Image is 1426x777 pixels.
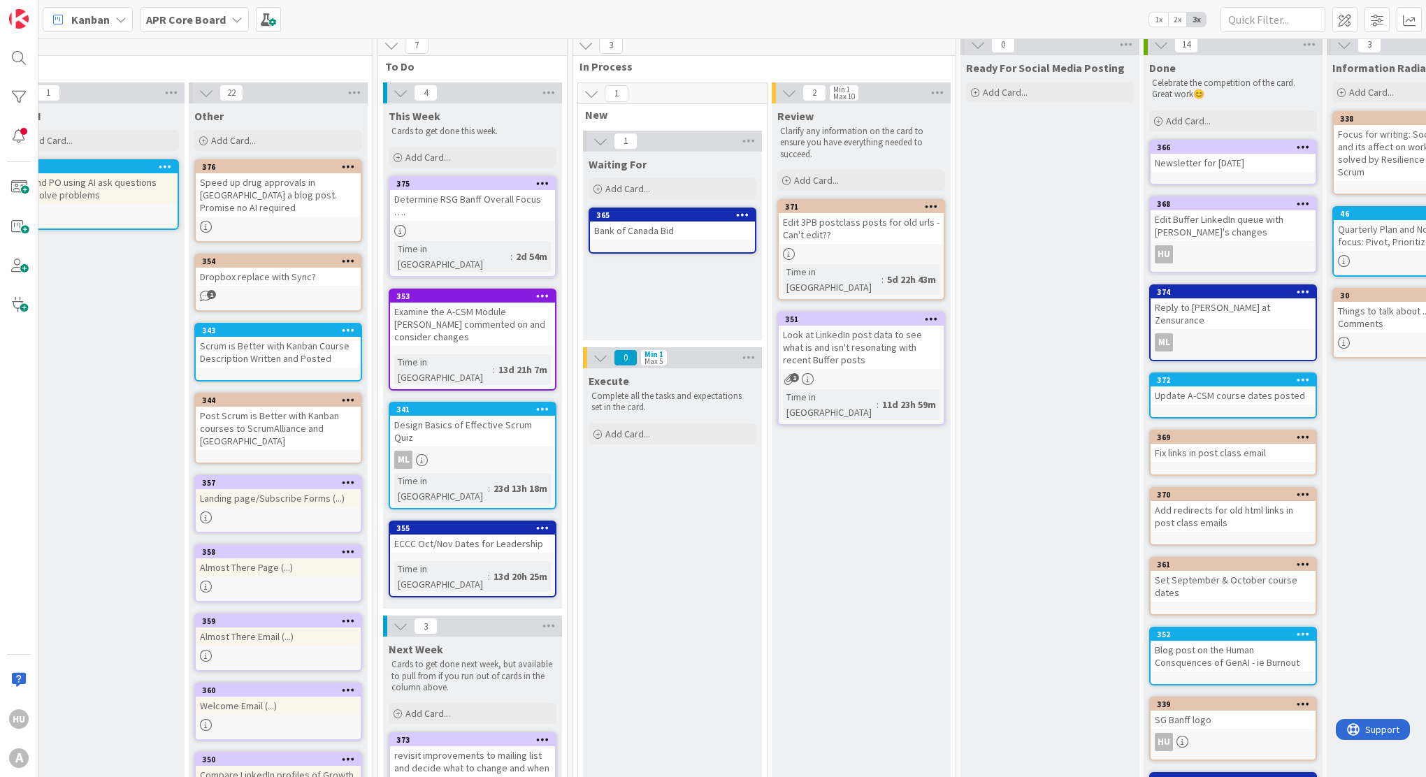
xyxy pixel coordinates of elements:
span: 😊 [1193,88,1204,100]
div: HU [9,709,29,729]
div: 369Fix links in post class email [1151,431,1316,462]
span: 3 [1357,36,1381,53]
div: 352 [1151,628,1316,641]
a: 372Update A-CSM course dates posted [1149,372,1317,419]
div: 374 [1151,286,1316,298]
a: 344Post Scrum is Better with Kanban courses to ScrumAlliance and [GEOGRAPHIC_DATA] [194,393,362,464]
div: ECCC Oct/Nov Dates for Leadership [390,535,555,553]
span: Next Week [389,642,443,656]
a: 359Almost There Email (...) [194,613,362,671]
div: 360 [196,684,361,697]
a: 376Speed up drug approvals in [GEOGRAPHIC_DATA] a blog post. Promise no AI required [194,159,362,242]
div: Landing page/Subscribe Forms (...) [196,489,361,507]
div: Bank of Canada Bid [590,222,755,240]
div: 370 [1157,490,1316,500]
div: 339SG Banff logo [1151,698,1316,729]
div: 351 [785,314,944,324]
div: HU [1155,245,1173,263]
div: HU [1151,733,1316,751]
div: 371Edit 3PB postclass posts for old urls - Can't edit?? [779,201,944,244]
span: : [488,569,490,584]
a: 375Determine RSG Banff Overall Focus ….Time in [GEOGRAPHIC_DATA]:2d 54m [389,176,556,277]
div: Almost There Page (...) [196,558,361,576]
span: 2 [802,85,826,101]
div: 339 [1157,699,1316,709]
span: Add Card... [211,134,256,147]
div: 357 [202,478,361,488]
a: 366Newsletter for [DATE] [1149,140,1317,185]
p: Complete all the tasks and expectations set in the card. [591,391,754,414]
div: Time in [GEOGRAPHIC_DATA] [394,561,488,592]
div: 360Welcome Email (...) [196,684,361,715]
div: 366 [1151,141,1316,154]
a: 361Set September & October course dates [1149,557,1317,616]
div: Determine RSG Banff Overall Focus …. [390,190,555,221]
span: New [585,108,749,122]
div: 343 [196,324,361,337]
div: 353 [390,290,555,303]
div: ML [394,451,412,469]
div: 374Reply to [PERSON_NAME] at Zensurance [1151,286,1316,329]
div: Blog post on the Human Consquences of GenAI - ie Burnout [1151,641,1316,671]
a: 353Examine the A-CSM Module [PERSON_NAME] commented on and consider changesTime in [GEOGRAPHIC_DA... [389,289,556,391]
div: 371 [785,202,944,212]
div: 361Set September & October course dates [1151,558,1316,602]
div: 372 [1157,375,1316,385]
input: Quick Filter... [1220,7,1325,32]
div: 5d 22h 43m [884,272,939,287]
div: 357Landing page/Subscribe Forms (...) [196,477,361,507]
div: 11d 23h 59m [879,397,939,412]
span: 1 [614,133,638,150]
div: 359 [196,615,361,627]
div: 370 [1151,488,1316,501]
div: 355 [390,522,555,535]
div: 365Bank of Canada Bid [590,209,755,240]
div: 358 [196,546,361,558]
p: Celebrate the competition of the card. Great work [1152,78,1314,101]
a: 371Edit 3PB postclass posts for old urls - Can't edit??Time in [GEOGRAPHIC_DATA]:5d 22h 43m [777,199,945,300]
a: 358Almost There Page (...) [194,544,362,602]
span: 2x [1168,13,1187,27]
a: 357Landing page/Subscribe Forms (...) [194,475,362,533]
span: 1 [605,85,628,102]
span: Execute [589,374,629,388]
div: 341 [396,405,555,414]
div: 366Newsletter for [DATE] [1151,141,1316,172]
div: 361 [1151,558,1316,571]
div: Min 1 [833,86,850,93]
div: 376 [202,162,361,172]
div: Time in [GEOGRAPHIC_DATA] [394,354,493,385]
div: 341 [390,403,555,416]
span: 3x [1187,13,1206,27]
div: 368Edit Buffer LinkedIn queue with [PERSON_NAME]'s changes [1151,198,1316,241]
span: This Week [389,109,440,123]
span: Add Card... [1349,86,1394,99]
div: 373revisit improvements to mailing list and decide what to change and when [390,734,555,777]
div: 352Blog post on the Human Consquences of GenAI - ie Burnout [1151,628,1316,671]
a: 365Bank of Canada Bid [589,208,756,254]
div: Look at LinkedIn post data to see what is and isn't resonating with recent Buffer posts [779,326,944,369]
span: : [510,249,512,264]
span: 1 [36,85,60,101]
a: 341Design Basics of Effective Scrum QuizMLTime in [GEOGRAPHIC_DATA]:23d 13h 18m [389,402,556,509]
span: : [488,481,490,496]
span: Other [194,109,224,123]
div: 374 [1157,287,1316,297]
div: 350 [196,753,361,766]
span: 14 [1174,36,1198,53]
div: Design Basics of Effective Scrum Quiz [390,416,555,446]
div: Time in [GEOGRAPHIC_DATA] [783,264,881,295]
div: Almost There Email (...) [196,627,361,646]
div: 339 [1151,698,1316,711]
div: 353Examine the A-CSM Module [PERSON_NAME] commented on and consider changes [390,290,555,346]
a: 369Fix links in post class email [1149,430,1317,476]
a: 355ECCC Oct/Nov Dates for LeadershipTime in [GEOGRAPHIC_DATA]:13d 20h 25m [389,521,556,597]
div: Reply to [PERSON_NAME] at Zensurance [1151,298,1316,329]
div: 350 [202,755,361,764]
div: 359 [202,616,361,626]
span: Kanban [71,11,110,28]
div: Min 1 [644,351,663,358]
div: ML [390,451,555,469]
div: ML [1155,333,1173,351]
p: Clarify any information on the card to ensure you have everything needed to succeed. [780,126,942,160]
